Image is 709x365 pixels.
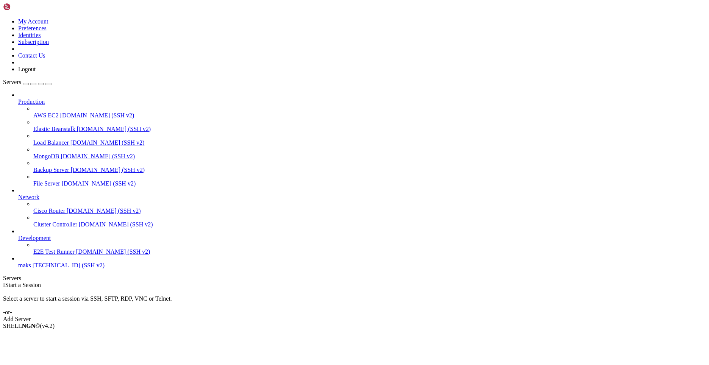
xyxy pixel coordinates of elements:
a: Subscription [18,39,49,45]
div: Servers [3,275,706,282]
b: NGN [22,323,36,329]
li: MongoDB [DOMAIN_NAME] (SSH v2) [33,146,706,160]
span:  [3,282,5,288]
li: Backup Server [DOMAIN_NAME] (SSH v2) [33,160,706,173]
span: Start a Session [5,282,41,288]
span: Servers [3,79,21,85]
span: AWS EC2 [33,112,59,119]
li: File Server [DOMAIN_NAME] (SSH v2) [33,173,706,187]
span: Backup Server [33,167,69,173]
li: Network [18,187,706,228]
span: maks [18,262,31,268]
li: maks [TECHNICAL_ID] (SSH v2) [18,255,706,269]
li: Cluster Controller [DOMAIN_NAME] (SSH v2) [33,214,706,228]
li: E2E Test Runner [DOMAIN_NAME] (SSH v2) [33,242,706,255]
a: maks [TECHNICAL_ID] (SSH v2) [18,262,706,269]
li: AWS EC2 [DOMAIN_NAME] (SSH v2) [33,105,706,119]
a: Cluster Controller [DOMAIN_NAME] (SSH v2) [33,221,706,228]
li: Elastic Beanstalk [DOMAIN_NAME] (SSH v2) [33,119,706,133]
li: Development [18,228,706,255]
a: Development [18,235,706,242]
a: Identities [18,32,41,38]
a: Logout [18,66,36,72]
a: Preferences [18,25,47,31]
a: My Account [18,18,48,25]
a: E2E Test Runner [DOMAIN_NAME] (SSH v2) [33,248,706,255]
a: Production [18,98,706,105]
li: Production [18,92,706,187]
a: Network [18,194,706,201]
span: [DOMAIN_NAME] (SSH v2) [79,221,153,228]
span: [DOMAIN_NAME] (SSH v2) [60,112,134,119]
a: Contact Us [18,52,45,59]
span: Cisco Router [33,207,65,214]
li: Load Balancer [DOMAIN_NAME] (SSH v2) [33,133,706,146]
a: Backup Server [DOMAIN_NAME] (SSH v2) [33,167,706,173]
span: [DOMAIN_NAME] (SSH v2) [67,207,141,214]
span: [DOMAIN_NAME] (SSH v2) [62,180,136,187]
span: Production [18,98,45,105]
span: [DOMAIN_NAME] (SSH v2) [77,126,151,132]
span: [DOMAIN_NAME] (SSH v2) [76,248,150,255]
span: [DOMAIN_NAME] (SSH v2) [61,153,135,159]
a: Elastic Beanstalk [DOMAIN_NAME] (SSH v2) [33,126,706,133]
a: Load Balancer [DOMAIN_NAME] (SSH v2) [33,139,706,146]
img: Shellngn [3,3,47,11]
div: Select a server to start a session via SSH, SFTP, RDP, VNC or Telnet. -or- [3,289,706,316]
span: SHELL © [3,323,55,329]
span: MongoDB [33,153,59,159]
span: File Server [33,180,60,187]
span: E2E Test Runner [33,248,75,255]
span: [DOMAIN_NAME] (SSH v2) [71,167,145,173]
span: [TECHNICAL_ID] (SSH v2) [33,262,105,268]
span: Load Balancer [33,139,69,146]
a: File Server [DOMAIN_NAME] (SSH v2) [33,180,706,187]
a: MongoDB [DOMAIN_NAME] (SSH v2) [33,153,706,160]
span: [DOMAIN_NAME] (SSH v2) [70,139,145,146]
span: Development [18,235,51,241]
a: AWS EC2 [DOMAIN_NAME] (SSH v2) [33,112,706,119]
span: 4.2.0 [40,323,55,329]
span: Cluster Controller [33,221,77,228]
span: Elastic Beanstalk [33,126,75,132]
a: Servers [3,79,52,85]
li: Cisco Router [DOMAIN_NAME] (SSH v2) [33,201,706,214]
div: Add Server [3,316,706,323]
a: Cisco Router [DOMAIN_NAME] (SSH v2) [33,207,706,214]
span: Network [18,194,39,200]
